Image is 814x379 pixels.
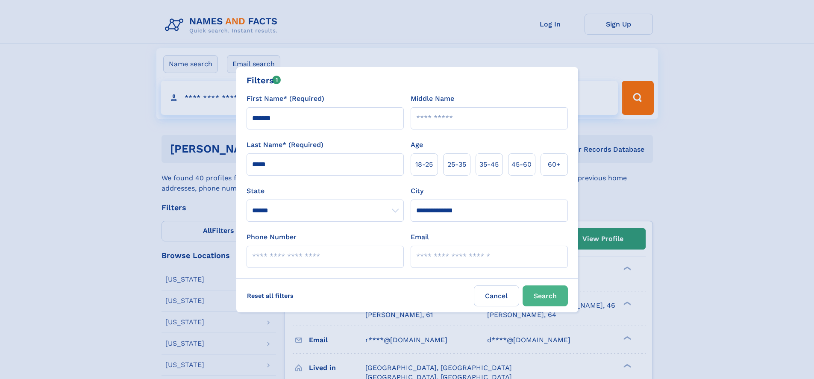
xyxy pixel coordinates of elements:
[247,94,324,104] label: First Name* (Required)
[247,140,323,150] label: Last Name* (Required)
[247,74,281,87] div: Filters
[415,159,433,170] span: 18‑25
[523,285,568,306] button: Search
[411,232,429,242] label: Email
[447,159,466,170] span: 25‑35
[247,232,297,242] label: Phone Number
[548,159,561,170] span: 60+
[411,140,423,150] label: Age
[411,94,454,104] label: Middle Name
[511,159,532,170] span: 45‑60
[479,159,499,170] span: 35‑45
[474,285,519,306] label: Cancel
[411,186,423,196] label: City
[241,285,299,306] label: Reset all filters
[247,186,404,196] label: State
